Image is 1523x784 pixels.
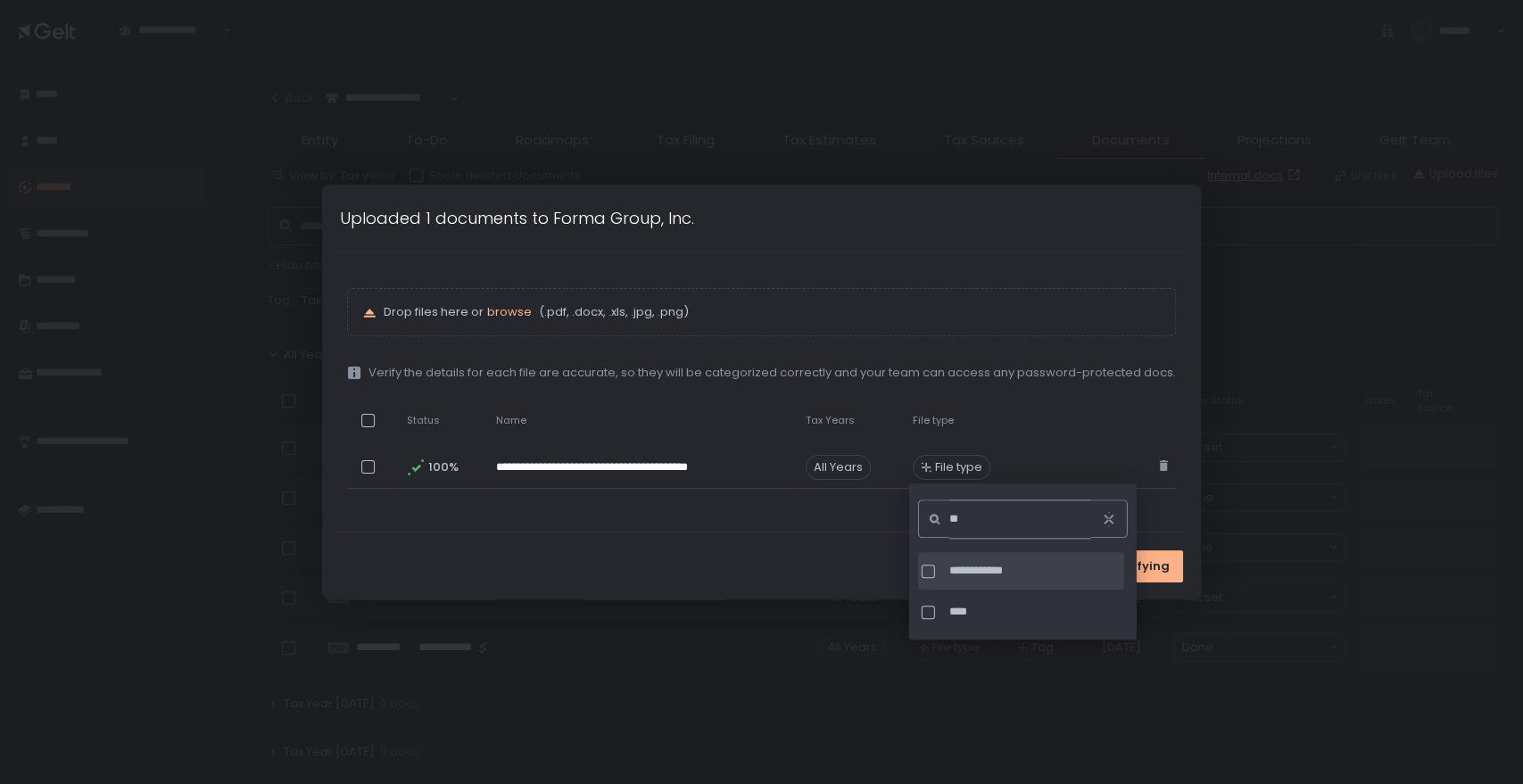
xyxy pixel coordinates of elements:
[428,459,457,475] span: 100%
[368,365,1176,381] span: Verify the details for each file are accurate, so they will be categorized correctly and your tea...
[535,304,689,320] span: (.pdf, .docx, .xls, .jpg, .png)
[913,414,954,427] span: File type
[935,459,982,475] span: File type
[340,206,694,230] h1: Uploaded 1 documents to Forma Group, Inc.
[806,414,855,427] span: Tax Years
[487,303,532,320] span: browse
[487,304,532,320] button: browse
[806,455,871,480] span: All Years
[384,304,1161,320] p: Drop files here or
[407,414,440,427] span: Status
[496,414,526,427] span: Name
